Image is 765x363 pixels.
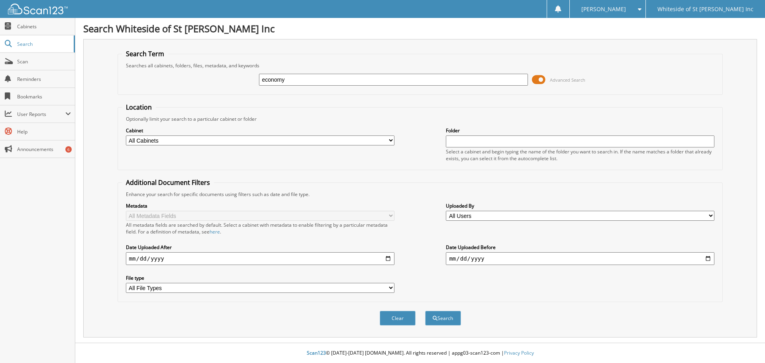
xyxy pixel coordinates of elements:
[446,202,714,209] label: Uploaded By
[446,252,714,265] input: end
[126,222,394,235] div: All metadata fields are searched by default. Select a cabinet with metadata to enable filtering b...
[65,146,72,153] div: 6
[126,202,394,209] label: Metadata
[75,343,765,363] div: © [DATE]-[DATE] [DOMAIN_NAME]. All rights reserved | appg03-scan123-com |
[17,111,65,118] span: User Reports
[550,77,585,83] span: Advanced Search
[446,127,714,134] label: Folder
[307,349,326,356] span: Scan123
[210,228,220,235] a: here
[83,22,757,35] h1: Search Whiteside of St [PERSON_NAME] Inc
[126,244,394,251] label: Date Uploaded After
[17,93,71,100] span: Bookmarks
[17,41,70,47] span: Search
[122,191,719,198] div: Enhance your search for specific documents using filters such as date and file type.
[126,252,394,265] input: start
[8,4,68,14] img: scan123-logo-white.svg
[122,49,168,58] legend: Search Term
[17,128,71,135] span: Help
[17,76,71,82] span: Reminders
[17,58,71,65] span: Scan
[17,23,71,30] span: Cabinets
[446,244,714,251] label: Date Uploaded Before
[122,62,719,69] div: Searches all cabinets, folders, files, metadata, and keywords
[425,311,461,326] button: Search
[122,178,214,187] legend: Additional Document Filters
[581,7,626,12] span: [PERSON_NAME]
[380,311,416,326] button: Clear
[122,103,156,112] legend: Location
[446,148,714,162] div: Select a cabinet and begin typing the name of the folder you want to search in. If the name match...
[17,146,71,153] span: Announcements
[126,127,394,134] label: Cabinet
[122,116,719,122] div: Optionally limit your search to a particular cabinet or folder
[657,7,753,12] span: Whiteside of St [PERSON_NAME] Inc
[725,325,765,363] iframe: Chat Widget
[126,275,394,281] label: File type
[504,349,534,356] a: Privacy Policy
